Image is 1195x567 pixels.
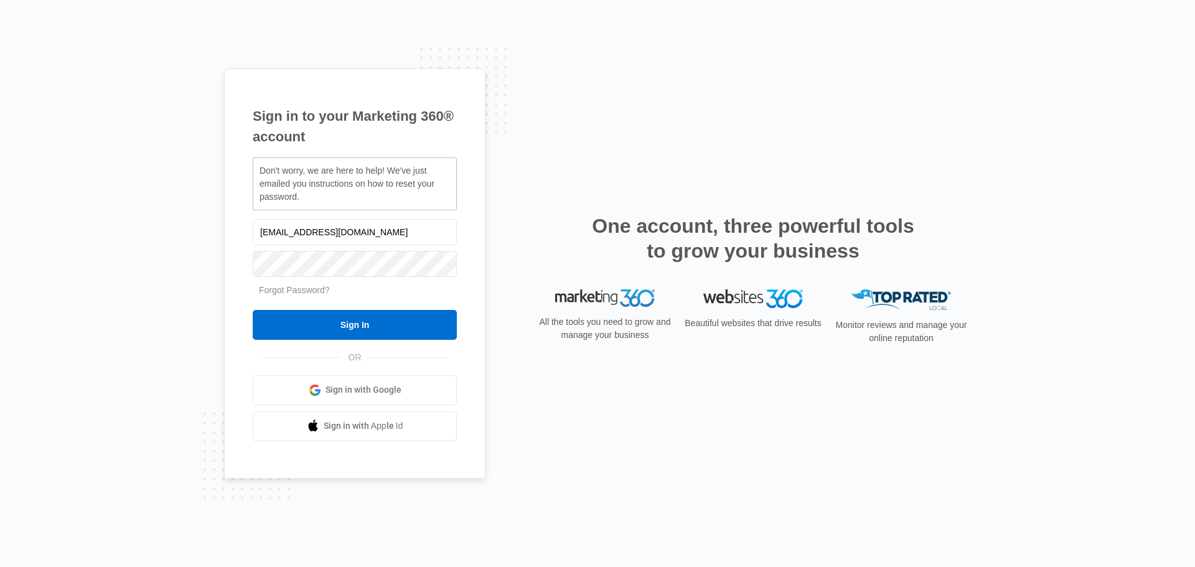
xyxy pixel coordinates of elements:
[253,411,457,441] a: Sign in with Apple Id
[326,383,401,396] span: Sign in with Google
[588,213,918,263] h2: One account, three powerful tools to grow your business
[555,289,655,307] img: Marketing 360
[253,375,457,405] a: Sign in with Google
[832,319,971,345] p: Monitor reviews and manage your online reputation
[851,289,951,310] img: Top Rated Local
[324,419,403,433] span: Sign in with Apple Id
[535,316,675,342] p: All the tools you need to grow and manage your business
[253,310,457,340] input: Sign In
[253,219,457,245] input: Email
[703,289,803,307] img: Websites 360
[253,106,457,147] h1: Sign in to your Marketing 360® account
[260,166,434,202] span: Don't worry, we are here to help! We've just emailed you instructions on how to reset your password.
[259,285,330,295] a: Forgot Password?
[683,317,823,330] p: Beautiful websites that drive results
[340,351,370,364] span: OR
